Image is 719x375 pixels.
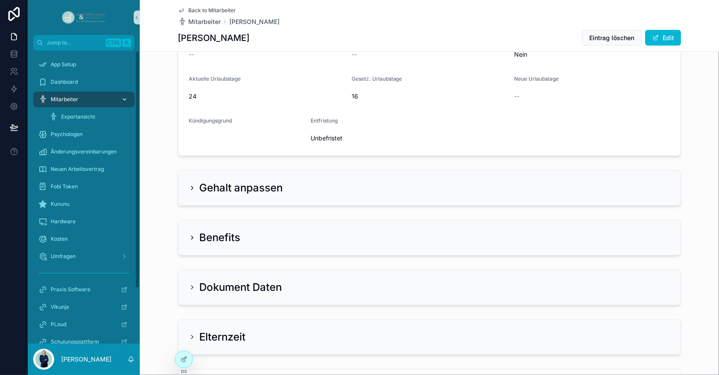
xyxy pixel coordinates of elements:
span: -- [189,50,194,59]
span: Eintrag löschen [589,34,634,42]
a: Psychologen [33,126,135,142]
a: Umfragen [33,249,135,264]
span: Dashboard [51,78,78,85]
span: Exportansicht [61,113,95,120]
span: Ctrl [106,38,121,47]
span: -- [352,50,357,59]
img: App logo [61,10,107,24]
span: Nein [514,50,670,59]
h2: Dokument Daten [199,280,282,294]
span: Neuen Arbeitsvertrag [51,166,104,173]
a: [PERSON_NAME] [229,17,280,26]
span: Praxis Software [51,286,90,293]
span: Kosten [51,235,68,242]
span: Mitarbeiter [188,17,221,26]
a: Mitarbeiter [178,17,221,26]
span: PLoud [51,321,66,328]
span: 24 [189,92,345,101]
button: Jump to...CtrlK [33,35,135,51]
span: Mitarbeiter [51,96,78,103]
span: Psychologen [51,131,83,138]
a: Praxis Software [33,282,135,297]
a: Schulungsplattform [33,334,135,350]
span: Umfragen [51,253,76,260]
span: Kündigungsgrund [189,117,232,124]
a: Hardware [33,214,135,229]
span: -- [514,92,519,101]
span: Kununu [51,201,69,208]
a: PLoud [33,317,135,332]
span: K [123,39,130,46]
a: Kununu [33,196,135,212]
span: Jump to... [47,39,102,46]
span: Gesetz. Urlaubstage [352,75,402,82]
a: Fobi Token [33,179,135,194]
span: Hardware [51,218,76,225]
span: 16 [352,92,508,101]
p: [PERSON_NAME] [61,355,111,364]
h2: Elternzeit [199,330,245,344]
h1: [PERSON_NAME] [178,32,249,44]
button: Edit [645,30,681,46]
a: Änderungsvereinbarungen [33,144,135,160]
a: Exportansicht [44,109,135,125]
a: Dashboard [33,74,135,90]
span: Back to Mitarbeiter [188,7,236,14]
span: Entfristung [311,117,338,124]
button: Eintrag löschen [582,30,642,46]
span: Aktuelle Urlaubstage [189,75,241,82]
span: App Setup [51,61,76,68]
span: Fobi Token [51,183,78,190]
span: Änderungsvereinbarungen [51,148,117,155]
a: App Setup [33,57,135,72]
h2: Benefits [199,231,240,245]
a: Kosten [33,231,135,247]
a: Mitarbeiter [33,92,135,107]
span: Schulungsplattform [51,338,99,345]
span: Neue Urlaubstage [514,75,559,82]
a: Back to Mitarbeiter [178,7,236,14]
a: Neuen Arbeitsvertrag [33,161,135,177]
h2: Gehalt anpassen [199,181,283,195]
span: Vikunja [51,303,69,310]
span: Unbefristet [311,134,467,143]
a: Vikunja [33,299,135,315]
div: scrollable content [28,51,140,344]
